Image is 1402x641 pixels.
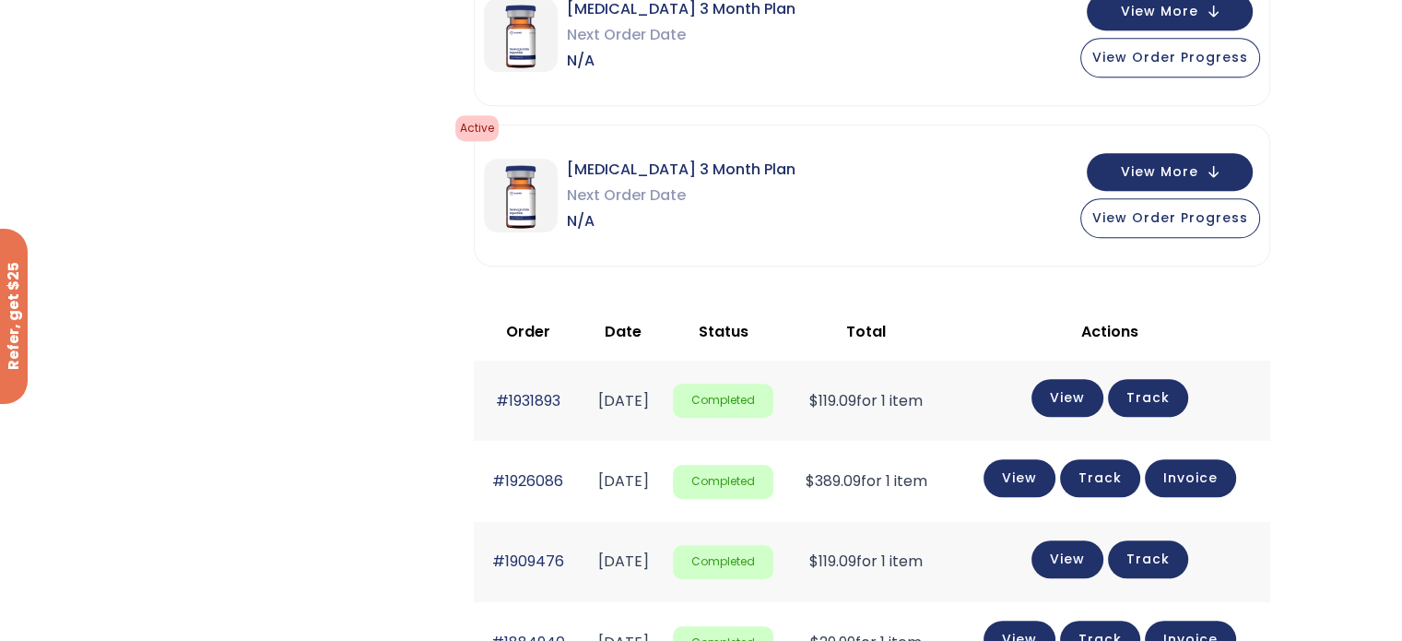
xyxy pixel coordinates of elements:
[1031,379,1103,417] a: View
[567,48,795,74] span: N/A
[1108,379,1188,417] a: Track
[783,361,949,441] td: for 1 item
[492,470,563,492] a: #1926086
[567,157,795,183] span: [MEDICAL_DATA] 3 Month Plan
[598,470,649,492] time: [DATE]
[1081,321,1138,342] span: Actions
[598,390,649,411] time: [DATE]
[506,321,550,342] span: Order
[1087,153,1253,191] button: View More
[783,441,949,521] td: for 1 item
[806,470,861,492] span: 389.09
[809,551,819,572] span: $
[598,551,649,572] time: [DATE]
[1108,540,1188,578] a: Track
[567,22,795,48] span: Next Order Date
[699,321,748,342] span: Status
[1121,6,1198,18] span: View More
[1060,459,1140,497] a: Track
[1080,38,1260,77] button: View Order Progress
[1092,48,1248,66] span: View Order Progress
[567,208,795,234] span: N/A
[809,390,856,411] span: 119.09
[496,390,560,411] a: #1931893
[806,470,815,492] span: $
[673,384,773,418] span: Completed
[984,459,1055,497] a: View
[492,551,564,572] a: #1909476
[605,321,642,342] span: Date
[809,390,819,411] span: $
[846,321,886,342] span: Total
[1080,198,1260,238] button: View Order Progress
[567,183,795,208] span: Next Order Date
[673,465,773,499] span: Completed
[455,115,499,141] span: Active
[673,545,773,579] span: Completed
[1145,459,1236,497] a: Invoice
[1031,540,1103,578] a: View
[783,522,949,602] td: for 1 item
[484,159,558,232] img: Sermorelin 3 Month Plan
[809,551,856,572] span: 119.09
[1121,166,1198,178] span: View More
[1092,208,1248,227] span: View Order Progress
